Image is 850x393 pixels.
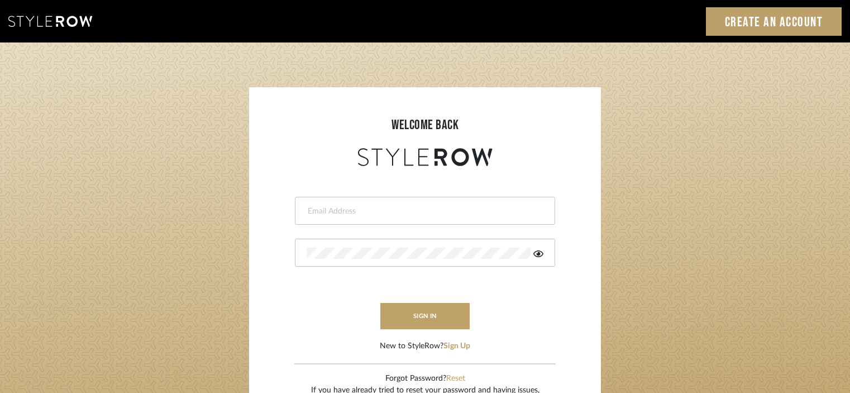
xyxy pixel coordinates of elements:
div: welcome back [260,115,590,135]
button: Sign Up [443,340,470,352]
div: Forgot Password? [311,373,539,385]
button: Reset [446,373,465,385]
div: New to StyleRow? [380,340,470,352]
input: Email Address [307,206,541,217]
button: sign in [380,303,470,329]
a: Create an Account [706,7,842,36]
